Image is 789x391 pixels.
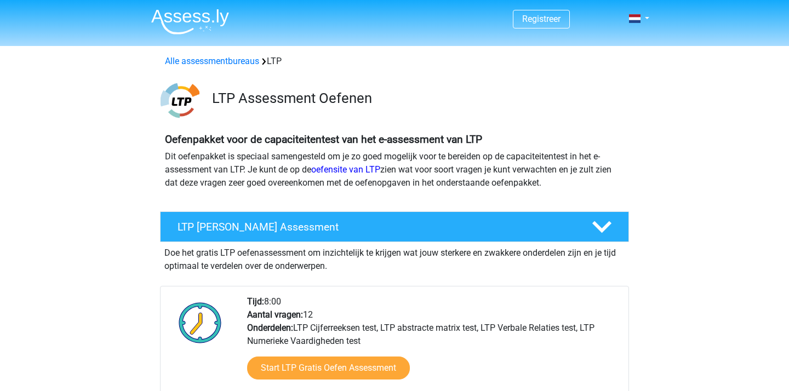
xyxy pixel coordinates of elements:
[247,357,410,380] a: Start LTP Gratis Oefen Assessment
[178,221,574,233] h4: LTP [PERSON_NAME] Assessment
[156,211,633,242] a: LTP [PERSON_NAME] Assessment
[161,55,628,68] div: LTP
[247,323,293,333] b: Onderdelen:
[247,309,303,320] b: Aantal vragen:
[165,150,624,189] p: Dit oefenpakket is speciaal samengesteld om je zo goed mogelijk voor te bereiden op de capaciteit...
[165,56,259,66] a: Alle assessmentbureaus
[151,9,229,34] img: Assessly
[165,133,482,146] b: Oefenpakket voor de capaciteitentest van het e-assessment van LTP
[160,242,629,273] div: Doe het gratis LTP oefenassessment om inzichtelijk te krijgen wat jouw sterkere en zwakkere onder...
[212,90,620,107] h3: LTP Assessment Oefenen
[161,81,199,120] img: ltp.png
[522,14,561,24] a: Registreer
[311,164,380,175] a: oefensite van LTP
[247,296,264,307] b: Tijd:
[173,295,228,350] img: Klok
